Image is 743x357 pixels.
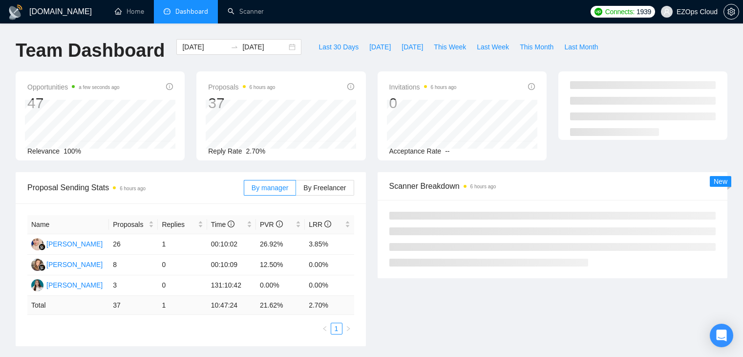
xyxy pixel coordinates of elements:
[207,275,256,296] td: 131:10:42
[428,39,471,55] button: This Week
[723,8,739,16] a: setting
[347,83,354,90] span: info-circle
[477,42,509,52] span: Last Week
[27,81,120,93] span: Opportunities
[182,42,227,52] input: Start date
[431,85,457,90] time: 6 hours ago
[109,296,158,315] td: 37
[313,39,364,55] button: Last 30 Days
[318,42,359,52] span: Last 30 Days
[714,178,727,185] span: New
[723,4,739,20] button: setting
[109,234,158,255] td: 26
[231,43,238,51] span: swap-right
[27,94,120,112] div: 47
[559,39,603,55] button: Last Month
[27,215,109,234] th: Name
[369,42,391,52] span: [DATE]
[158,234,207,255] td: 1
[528,83,535,90] span: info-circle
[228,221,234,227] span: info-circle
[46,259,103,270] div: [PERSON_NAME]
[319,323,331,335] li: Previous Page
[228,7,264,16] a: searchScanner
[242,42,287,52] input: End date
[31,240,103,247] a: AJ[PERSON_NAME]
[250,85,276,90] time: 6 hours ago
[710,324,733,347] div: Open Intercom Messenger
[211,221,234,228] span: Time
[520,42,553,52] span: This Month
[31,238,43,250] img: AJ
[46,280,103,290] div: [PERSON_NAME]
[252,184,288,192] span: By manager
[319,323,331,335] button: left
[389,81,457,93] span: Invitations
[115,7,144,16] a: homeHome
[27,147,60,155] span: Relevance
[39,244,45,250] img: gigradar-bm.png
[158,296,207,315] td: 1
[305,234,354,255] td: 3.85%
[305,255,354,275] td: 0.00%
[564,42,598,52] span: Last Month
[207,255,256,275] td: 00:10:09
[256,255,305,275] td: 12.50%
[231,43,238,51] span: to
[31,279,43,291] img: TA
[303,184,346,192] span: By Freelancer
[208,94,275,112] div: 37
[514,39,559,55] button: This Month
[331,323,342,334] a: 1
[31,281,103,289] a: TA[PERSON_NAME]
[637,6,651,17] span: 1939
[256,296,305,315] td: 21.62 %
[158,255,207,275] td: 0
[246,147,266,155] span: 2.70%
[309,221,331,228] span: LRR
[276,221,283,227] span: info-circle
[31,259,43,271] img: NK
[331,323,342,335] li: 1
[594,8,602,16] img: upwork-logo.png
[402,42,423,52] span: [DATE]
[64,147,81,155] span: 100%
[305,296,354,315] td: 2.70 %
[342,323,354,335] li: Next Page
[663,8,670,15] span: user
[175,7,208,16] span: Dashboard
[256,275,305,296] td: 0.00%
[120,186,146,191] time: 6 hours ago
[39,264,45,271] img: gigradar-bm.png
[27,181,244,194] span: Proposal Sending Stats
[445,147,449,155] span: --
[158,275,207,296] td: 0
[208,147,242,155] span: Reply Rate
[342,323,354,335] button: right
[322,326,328,332] span: left
[389,147,442,155] span: Acceptance Rate
[8,4,23,20] img: logo
[345,326,351,332] span: right
[109,255,158,275] td: 8
[158,215,207,234] th: Replies
[27,296,109,315] td: Total
[470,184,496,189] time: 6 hours ago
[434,42,466,52] span: This Week
[207,296,256,315] td: 10:47:24
[208,81,275,93] span: Proposals
[109,215,158,234] th: Proposals
[305,275,354,296] td: 0.00%
[605,6,635,17] span: Connects:
[109,275,158,296] td: 3
[166,83,173,90] span: info-circle
[471,39,514,55] button: Last Week
[207,234,256,255] td: 00:10:02
[389,180,716,192] span: Scanner Breakdown
[164,8,170,15] span: dashboard
[46,239,103,249] div: [PERSON_NAME]
[113,219,147,230] span: Proposals
[79,85,119,90] time: a few seconds ago
[364,39,396,55] button: [DATE]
